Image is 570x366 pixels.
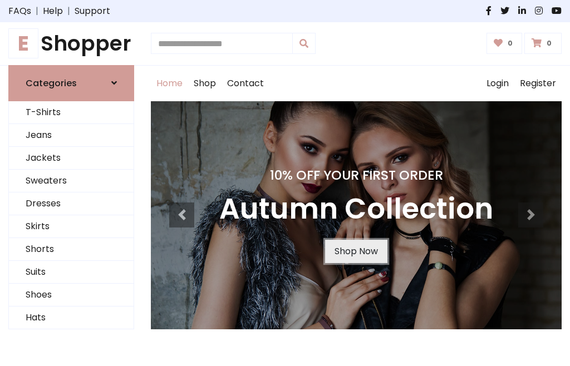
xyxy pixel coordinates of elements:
[219,167,493,183] h4: 10% Off Your First Order
[151,66,188,101] a: Home
[487,33,523,54] a: 0
[9,284,134,306] a: Shoes
[514,66,562,101] a: Register
[8,31,134,56] a: EShopper
[222,66,269,101] a: Contact
[9,101,134,124] a: T-Shirts
[9,170,134,192] a: Sweaters
[9,147,134,170] a: Jackets
[63,4,75,18] span: |
[219,192,493,226] h3: Autumn Collection
[9,306,134,329] a: Hats
[31,4,43,18] span: |
[8,31,134,56] h1: Shopper
[8,65,134,101] a: Categories
[9,192,134,215] a: Dresses
[8,4,31,18] a: FAQs
[9,238,134,261] a: Shorts
[188,66,222,101] a: Shop
[325,240,387,263] a: Shop Now
[26,78,77,88] h6: Categories
[43,4,63,18] a: Help
[75,4,110,18] a: Support
[544,38,554,48] span: 0
[481,66,514,101] a: Login
[9,124,134,147] a: Jeans
[9,261,134,284] a: Suits
[524,33,562,54] a: 0
[505,38,515,48] span: 0
[8,28,38,58] span: E
[9,215,134,238] a: Skirts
